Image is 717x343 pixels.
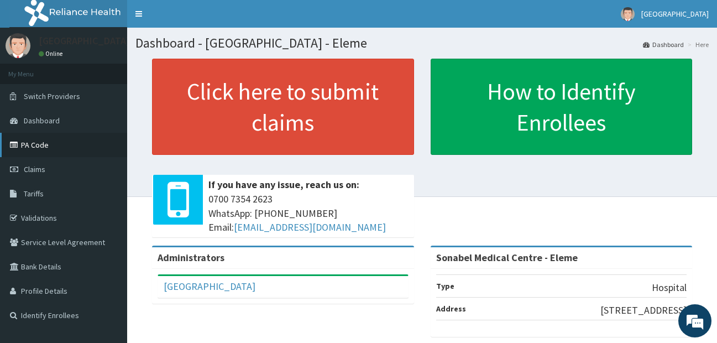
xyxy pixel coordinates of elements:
[181,6,208,32] div: Minimize live chat window
[234,221,386,233] a: [EMAIL_ADDRESS][DOMAIN_NAME]
[6,33,30,58] img: User Image
[158,251,224,264] b: Administrators
[621,7,635,21] img: User Image
[152,59,414,155] a: Click here to submit claims
[164,280,255,293] a: [GEOGRAPHIC_DATA]
[135,36,709,50] h1: Dashboard - [GEOGRAPHIC_DATA] - Eleme
[39,50,65,58] a: Online
[57,62,186,76] div: Chat with us now
[652,280,687,295] p: Hospital
[20,55,45,83] img: d_794563401_company_1708531726252_794563401
[643,40,684,49] a: Dashboard
[685,40,709,49] li: Here
[39,36,130,46] p: [GEOGRAPHIC_DATA]
[24,116,60,126] span: Dashboard
[208,192,409,235] span: 0700 7354 2623 WhatsApp: [PHONE_NUMBER] Email:
[6,227,211,266] textarea: Type your message and hit 'Enter'
[64,102,153,214] span: We're online!
[436,304,466,314] b: Address
[436,251,578,264] strong: Sonabel Medical Centre - Eleme
[600,303,687,318] p: [STREET_ADDRESS]
[431,59,693,155] a: How to Identify Enrollees
[24,189,44,199] span: Tariffs
[641,9,709,19] span: [GEOGRAPHIC_DATA]
[24,91,80,101] span: Switch Providers
[436,281,454,291] b: Type
[24,164,45,174] span: Claims
[208,178,359,191] b: If you have any issue, reach us on:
